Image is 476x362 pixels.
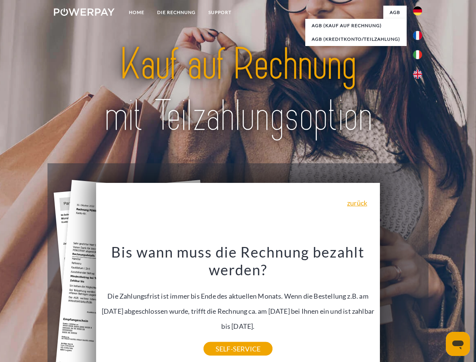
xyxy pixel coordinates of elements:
[101,243,376,349] div: Die Zahlungsfrist ist immer bis Ende des aktuellen Monats. Wenn die Bestellung z.B. am [DATE] abg...
[151,6,202,19] a: DIE RECHNUNG
[413,6,422,15] img: de
[122,6,151,19] a: Home
[383,6,407,19] a: agb
[446,332,470,356] iframe: Schaltfläche zum Öffnen des Messaging-Fensters
[413,50,422,59] img: it
[305,32,407,46] a: AGB (Kreditkonto/Teilzahlung)
[54,8,115,16] img: logo-powerpay-white.svg
[413,31,422,40] img: fr
[305,19,407,32] a: AGB (Kauf auf Rechnung)
[413,70,422,79] img: en
[204,342,272,356] a: SELF-SERVICE
[347,199,367,206] a: zurück
[202,6,238,19] a: SUPPORT
[72,36,404,144] img: title-powerpay_de.svg
[101,243,376,279] h3: Bis wann muss die Rechnung bezahlt werden?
